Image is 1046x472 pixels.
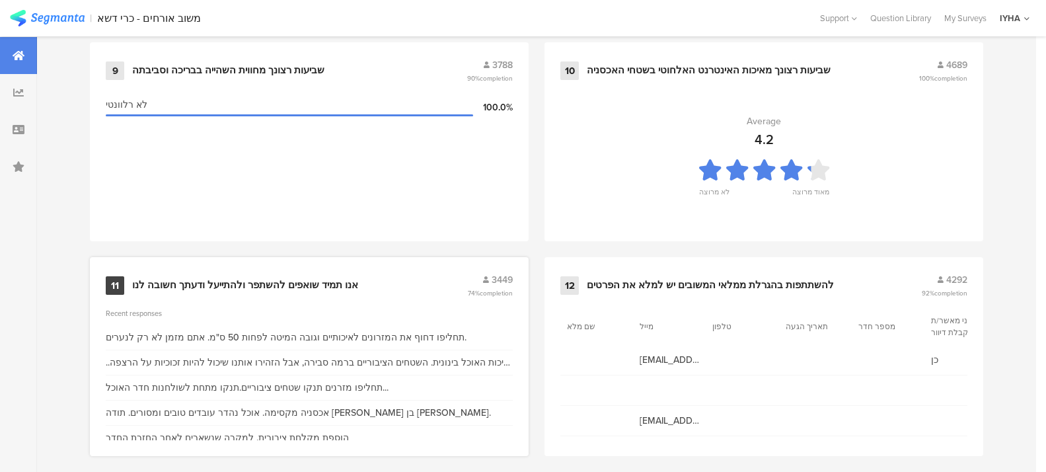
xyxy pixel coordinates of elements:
span: completion [934,73,967,83]
a: My Surveys [938,12,993,24]
section: תאריך הגעה [786,321,845,333]
div: 4.2 [755,130,774,149]
div: שביעות רצונך מחווית השהייה בבריכה וסביבתה [132,64,324,77]
img: segmanta logo [10,10,85,26]
span: completion [480,288,513,298]
div: Support [820,8,857,28]
section: מספר חדר [858,321,918,333]
div: משוב אורחים - כרי דשא [97,12,201,24]
div: תחליפו דחוף את המזרונים לאיכותיים וגובה המיטה לפחות 50 ס"מ. אתם מזמן לא רק לנערים. [106,331,467,344]
div: תחליפו מזרנים תנקו שטחים ציבוריים.תנקו מתחת לשולחנות חדר האוכל... [106,381,389,395]
div: שביעות רצונך מאיכות האינטרנט האלחוטי בשטחי האכסניה [587,64,831,77]
section: שם מלא [567,321,626,333]
section: אני מאשר/ת קבלת דיוור [931,315,990,338]
section: טלפון [712,321,772,333]
div: מאוד מרוצה [792,186,829,205]
span: 4292 [946,273,967,287]
div: איכות האוכל בינונית. השטחים הציבוריים ברמה סבירה, אבל הזהירו אותנו שיכול להיות זכוכיות על הרצפה..... [106,356,513,370]
div: Recent responses [106,308,513,319]
span: 4689 [946,58,967,72]
span: 74% [468,288,513,298]
div: 12 [560,276,579,295]
span: לא רלוונטי [106,98,147,112]
span: 3449 [492,273,513,287]
a: Question Library [864,12,938,24]
span: completion [480,73,513,83]
span: כן [931,353,990,367]
div: | [90,11,92,26]
span: 100% [919,73,967,83]
span: [EMAIL_ADDRESS][DOMAIN_NAME] [640,353,699,367]
div: 9 [106,61,124,80]
span: 3788 [492,58,513,72]
section: מייל [640,321,699,333]
span: completion [934,288,967,298]
span: 90% [467,73,513,83]
div: הוספת מקלחת ציבורית, למקרה שנשארים לאחר החזרת החדר [106,431,349,445]
div: להשתתפות בהגרלת ממלאי המשובים יש למלא את הפרטים [587,279,834,292]
div: אנו תמיד שואפים להשתפר ולהתייעל ודעתך חשובה לנו [132,279,358,292]
div: Average [747,114,781,128]
div: IYHA [1000,12,1020,24]
div: לא מרוצה [699,186,729,205]
span: [EMAIL_ADDRESS][DOMAIN_NAME] [640,414,699,428]
div: 10 [560,61,579,80]
div: אכסניה מקסימה. אוכל נהדר עובדים טובים ומסורים. תודה [PERSON_NAME] בן [PERSON_NAME]. [106,406,491,420]
span: 92% [922,288,967,298]
div: 100.0% [473,100,513,114]
div: 11 [106,276,124,295]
